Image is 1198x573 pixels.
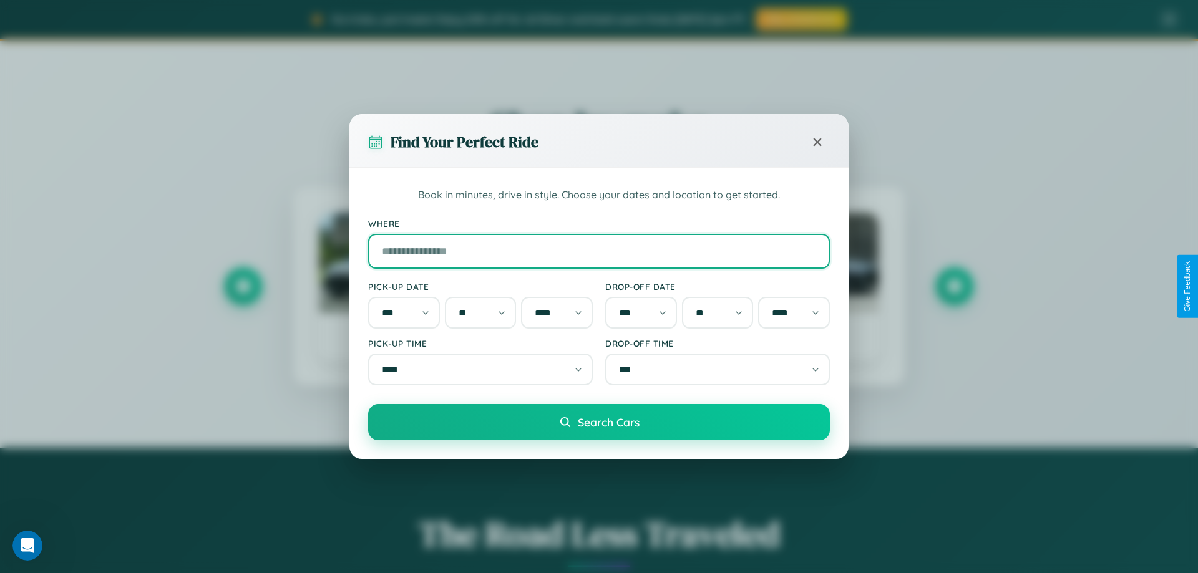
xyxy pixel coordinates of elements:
label: Pick-up Time [368,338,593,349]
label: Drop-off Date [605,281,830,292]
span: Search Cars [578,415,640,429]
p: Book in minutes, drive in style. Choose your dates and location to get started. [368,187,830,203]
h3: Find Your Perfect Ride [391,132,538,152]
label: Pick-up Date [368,281,593,292]
label: Where [368,218,830,229]
button: Search Cars [368,404,830,440]
label: Drop-off Time [605,338,830,349]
